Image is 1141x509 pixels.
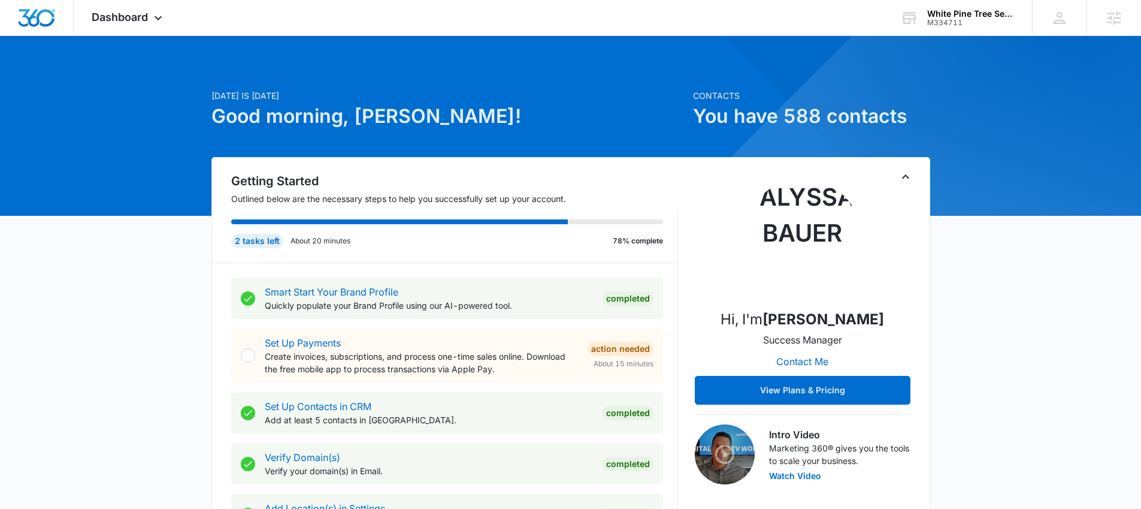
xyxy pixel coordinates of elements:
[265,299,593,312] p: Quickly populate your Brand Profile using our AI-powered tool.
[762,311,884,328] strong: [PERSON_NAME]
[764,347,840,376] button: Contact Me
[265,350,578,375] p: Create invoices, subscriptions, and process one-time sales online. Download the free mobile app t...
[927,9,1015,19] div: account name
[695,376,910,405] button: View Plans & Pricing
[92,11,148,23] span: Dashboard
[211,89,686,102] p: [DATE] is [DATE]
[603,457,653,471] div: Completed
[763,333,842,347] p: Success Manager
[265,400,371,412] a: Set Up Contacts in CRM
[927,19,1015,27] div: account id
[613,236,663,246] p: 78% complete
[290,236,350,246] p: About 20 minutes
[265,337,341,349] a: Set Up Payments
[898,170,913,184] button: Toggle Collapse
[743,179,862,299] img: Alyssa Bauer
[265,286,398,298] a: Smart Start Your Brand Profile
[693,89,930,102] p: Contacts
[265,465,593,477] p: Verify your domain(s) in Email.
[211,102,686,131] h1: Good morning, [PERSON_NAME]!
[603,406,653,420] div: Completed
[231,192,678,205] p: Outlined below are the necessary steps to help you successfully set up your account.
[231,234,283,248] div: 2 tasks left
[603,291,653,306] div: Completed
[265,414,593,426] p: Add at least 5 contacts in [GEOGRAPHIC_DATA].
[695,424,755,484] img: Intro Video
[769,442,910,467] p: Marketing 360® gives you the tools to scale your business.
[588,342,653,356] div: Action Needed
[769,472,821,480] button: Watch Video
[594,359,653,369] span: About 15 minutes
[721,309,884,330] p: Hi, I'm
[693,102,930,131] h1: You have 588 contacts
[231,172,678,190] h2: Getting Started
[769,427,910,442] h3: Intro Video
[265,451,340,463] a: Verify Domain(s)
